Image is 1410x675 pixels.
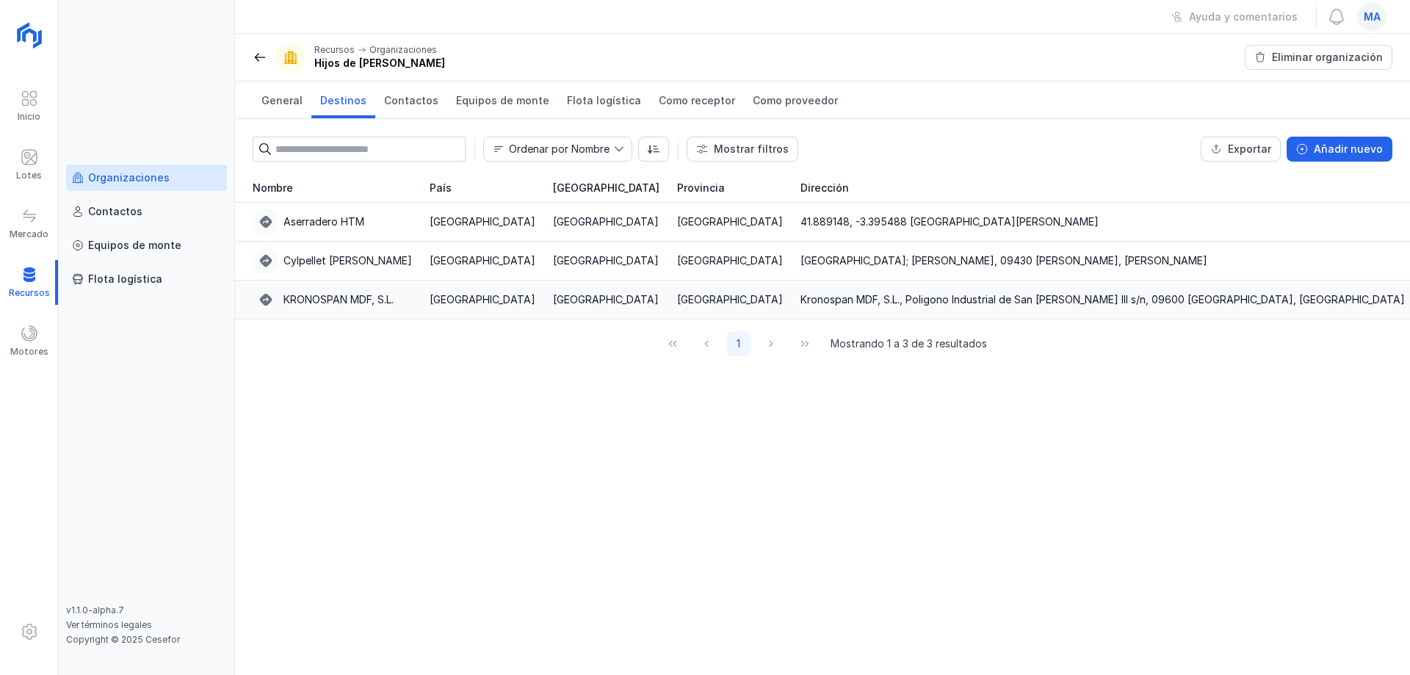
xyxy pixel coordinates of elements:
a: Flota logística [66,266,227,292]
div: [GEOGRAPHIC_DATA] [430,253,535,268]
a: Organizaciones [66,165,227,191]
div: [GEOGRAPHIC_DATA] [677,292,783,307]
button: Añadir nuevo [1287,137,1392,162]
span: Dirección [800,181,849,195]
div: Inicio [18,111,40,123]
img: logoRight.svg [11,17,48,54]
div: Mostrar filtros [714,142,789,156]
div: 41.889148, -3.395488 [GEOGRAPHIC_DATA][PERSON_NAME] [800,214,1099,229]
button: Mostrar filtros [687,137,798,162]
span: Como proveedor [753,93,838,108]
a: Equipos de monte [447,82,558,118]
a: Como receptor [650,82,744,118]
button: Eliminar organización [1245,45,1392,70]
span: Como receptor [659,93,735,108]
button: Exportar [1201,137,1281,162]
div: Equipos de monte [88,238,181,253]
span: Provincia [677,181,725,195]
button: Ayuda y comentarios [1162,4,1307,29]
a: Contactos [66,198,227,225]
span: Equipos de monte [456,93,549,108]
span: País [430,181,452,195]
div: v1.1.0-alpha.7 [66,604,227,616]
span: Flota logística [567,93,641,108]
div: KRONOSPAN MDF, S.L. [283,292,394,307]
div: Contactos [88,204,142,219]
div: Copyright © 2025 Cesefor [66,634,227,646]
a: Contactos [375,82,447,118]
div: [GEOGRAPHIC_DATA] [677,253,783,268]
a: Como proveedor [744,82,847,118]
div: Organizaciones [88,170,170,185]
div: Motores [10,346,48,358]
span: Nombre [484,137,614,161]
span: Contactos [384,93,438,108]
a: Flota logística [558,82,650,118]
button: Page 1 [726,331,751,356]
div: Añadir nuevo [1314,142,1383,156]
div: Recursos [314,44,355,56]
div: Lotes [16,170,42,181]
div: [GEOGRAPHIC_DATA] [553,253,659,268]
div: [GEOGRAPHIC_DATA] [553,214,659,229]
div: Kronospan MDF, S.L., Poligono Industrial de San [PERSON_NAME] III s/n, 09600 [GEOGRAPHIC_DATA], [... [800,292,1405,307]
div: [GEOGRAPHIC_DATA]; [PERSON_NAME], 09430 [PERSON_NAME], [PERSON_NAME] [800,253,1207,268]
div: Aserradero HTM [283,214,364,229]
div: Mercado [10,228,48,240]
a: Ver términos legales [66,619,152,630]
div: [GEOGRAPHIC_DATA] [677,214,783,229]
div: Ayuda y comentarios [1189,10,1298,24]
span: [GEOGRAPHIC_DATA] [553,181,659,195]
div: [GEOGRAPHIC_DATA] [430,292,535,307]
span: Mostrando 1 a 3 de 3 resultados [831,336,987,351]
div: Flota logística [88,272,162,286]
a: Destinos [311,82,375,118]
span: Destinos [320,93,366,108]
span: General [261,93,303,108]
a: Equipos de monte [66,232,227,259]
div: Exportar [1228,142,1271,156]
div: [GEOGRAPHIC_DATA] [430,214,535,229]
div: Eliminar organización [1272,50,1383,65]
div: Organizaciones [369,44,437,56]
a: General [253,82,311,118]
div: Cylpellet [PERSON_NAME] [283,253,412,268]
div: [GEOGRAPHIC_DATA] [553,292,659,307]
span: Nombre [253,181,293,195]
div: Ordenar por Nombre [509,144,610,154]
span: ma [1364,10,1381,24]
div: Hijos de [PERSON_NAME] [314,56,445,71]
